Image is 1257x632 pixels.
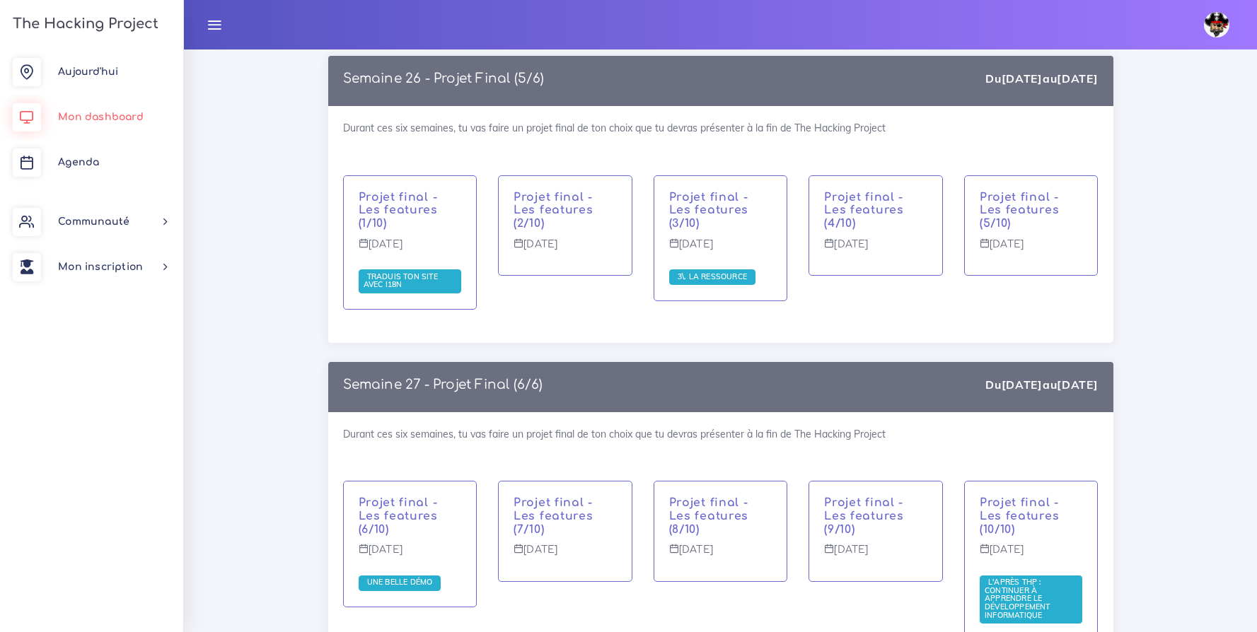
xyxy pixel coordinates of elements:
strong: [DATE] [1057,71,1098,86]
p: [DATE] [824,544,927,566]
p: [DATE] [980,238,1083,261]
p: Projet final - Les features (2/10) [514,191,617,230]
div: Du au [985,71,1098,87]
span: Aujourd'hui [58,66,118,77]
p: [DATE] [980,544,1083,566]
p: Projet final - Les features (5/10) [980,191,1083,230]
p: Projet final - Les features (4/10) [824,191,927,230]
p: Projet final - Les features (9/10) [824,496,927,536]
span: Mon dashboard [58,112,144,122]
p: Projet final - Les features (1/10) [359,191,462,230]
span: Traduis ton site avec i18n [364,271,438,290]
p: Semaine 27 - Projet Final (6/6) [343,377,543,392]
p: Projet final - Les features (8/10) [669,496,772,536]
div: Durant ces six semaines, tu vas faire un projet final de ton choix que tu devras présenter à la f... [328,106,1113,343]
p: Semaine 26 - Projet Final (5/6) [343,71,545,86]
strong: [DATE] [1002,378,1043,392]
p: [DATE] [359,238,462,261]
span: Agenda [58,157,99,168]
img: avatar [1204,12,1229,37]
p: Projet final - Les features (7/10) [514,496,617,536]
strong: [DATE] [1002,71,1043,86]
p: [DATE] [669,238,772,261]
p: Projet final - Les features (10/10) [980,496,1083,536]
p: Projet final - Les features (3/10) [669,191,772,230]
p: [DATE] [514,238,617,261]
p: [DATE] [669,544,772,566]
span: L'après THP : Continuer à apprendre le développement informatique [985,577,1050,619]
p: [DATE] [359,544,462,566]
span: Une belle démo [364,577,436,587]
span: 3\. La ressource [674,271,751,281]
div: Du au [985,377,1098,393]
h3: The Hacking Project [8,16,158,32]
span: Communauté [58,216,129,227]
p: [DATE] [514,544,617,566]
strong: [DATE] [1057,378,1098,392]
p: Projet final - Les features (6/10) [359,496,462,536]
p: [DATE] [824,238,927,261]
span: Mon inscription [58,262,143,272]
